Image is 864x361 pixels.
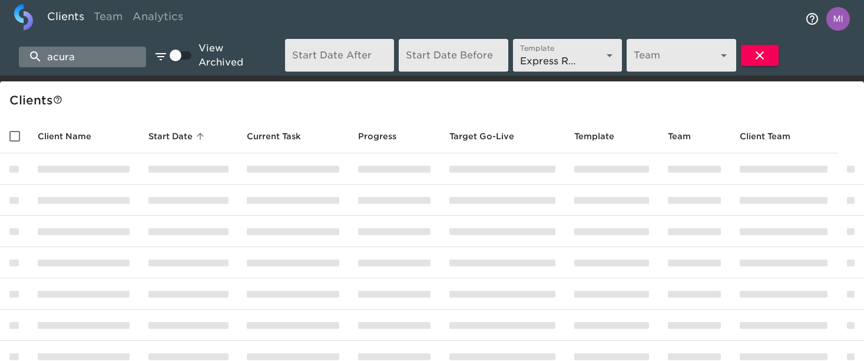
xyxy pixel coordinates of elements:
button: Open [601,47,618,64]
span: Calculated based on the start date and the duration of all Tasks contained in this Hub. [449,129,514,143]
span: Progress [358,129,412,143]
a: Analytics [128,4,188,33]
button: Open [716,47,732,64]
span: Team [668,129,706,143]
input: search [19,47,146,67]
span: Start Date [148,129,208,143]
button: notifications [798,5,826,33]
span: View Archived [198,41,271,70]
div: Client s [9,91,859,110]
img: logo [14,4,33,30]
span: Client Name [38,129,107,143]
button: Clear Filters [741,45,779,66]
span: Target Go-Live [449,129,529,143]
a: Clients [42,4,89,33]
button: edit [151,47,171,67]
span: This is the next Task in this Hub that should be completed [247,129,301,143]
svg: This is a list of all of your clients and clients shared with you [53,95,62,104]
span: Current Task [247,129,316,143]
img: Profile [826,7,850,31]
span: Template [574,129,630,143]
span: Client Team [740,129,806,143]
a: Team [89,4,128,33]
